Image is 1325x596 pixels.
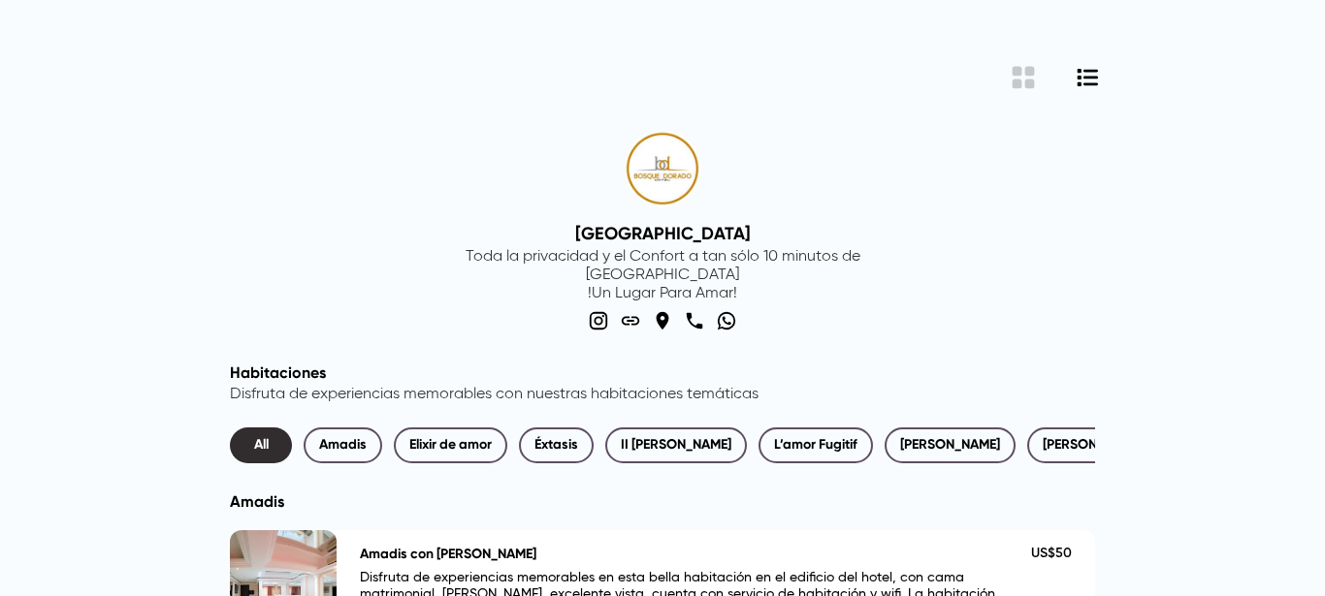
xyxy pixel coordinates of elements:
[230,386,1095,404] p: Disfruta de experiencias memorables con nuestras habitaciones temáticas
[585,307,612,334] a: social-link-INSTAGRAM
[245,433,276,457] span: All
[900,433,1000,457] span: [PERSON_NAME]
[319,433,367,457] span: Amadis
[605,427,747,463] button: II [PERSON_NAME]
[230,427,292,463] button: All
[360,546,536,562] h4: Amadis con [PERSON_NAME]
[713,307,740,334] a: social-link-WHATSAPP
[435,248,890,303] p: Toda la privacidad y el Confort a tan sólo 10 minutos de [GEOGRAPHIC_DATA] !Un Lugar Para Amar!
[774,433,857,457] span: L’amor Fugitif
[1027,427,1158,463] button: [PERSON_NAME]
[519,427,594,463] button: Éxtasis
[1031,546,1072,562] p: US$ 50
[1008,62,1039,93] button: Grid View Button
[649,307,676,334] a: social-link-GOOGLE_LOCATION
[409,433,492,457] span: Elixir de amor
[1074,62,1102,93] button: List View Button
[230,363,1095,382] h2: Habitaciones
[885,427,1016,463] button: [PERSON_NAME]
[1043,433,1143,457] span: [PERSON_NAME]
[681,307,708,334] a: social-link-PHONE
[304,427,382,463] button: Amadis
[759,427,873,463] button: L’amor Fugitif
[394,427,507,463] button: Elixir de amor
[534,433,578,457] span: Éxtasis
[621,433,731,457] span: II [PERSON_NAME]
[435,223,890,244] h1: [GEOGRAPHIC_DATA]
[230,492,1095,511] h3: Amadis
[617,307,644,334] a: social-link-WEBSITE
